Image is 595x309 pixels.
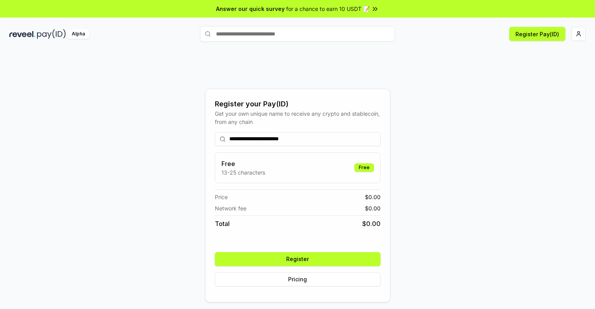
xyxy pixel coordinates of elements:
[9,29,35,39] img: reveel_dark
[215,193,228,201] span: Price
[67,29,89,39] div: Alpha
[509,27,565,41] button: Register Pay(ID)
[37,29,66,39] img: pay_id
[215,99,381,109] div: Register your Pay(ID)
[215,204,246,212] span: Network fee
[362,219,381,228] span: $ 0.00
[221,159,265,168] h3: Free
[221,168,265,177] p: 13-25 characters
[215,109,381,126] div: Get your own unique name to receive any crypto and stablecoin, from any chain
[365,193,381,201] span: $ 0.00
[216,5,285,13] span: Answer our quick survey
[215,272,381,286] button: Pricing
[215,252,381,266] button: Register
[215,219,230,228] span: Total
[354,163,374,172] div: Free
[365,204,381,212] span: $ 0.00
[286,5,370,13] span: for a chance to earn 10 USDT 📝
